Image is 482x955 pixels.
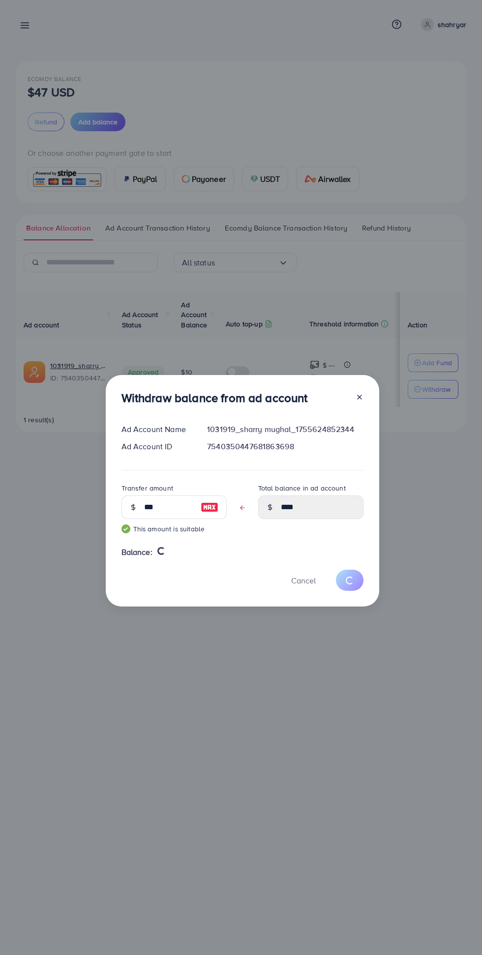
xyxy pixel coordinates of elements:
label: Total balance in ad account [258,483,346,493]
h3: Withdraw balance from ad account [121,391,308,405]
img: image [201,501,218,513]
img: guide [121,524,130,533]
span: Cancel [291,575,316,586]
small: This amount is suitable [121,524,227,534]
div: Ad Account Name [114,424,200,435]
span: Balance: [121,547,152,558]
div: 7540350447681863698 [199,441,371,452]
label: Transfer amount [121,483,173,493]
div: Ad Account ID [114,441,200,452]
button: Cancel [279,570,328,591]
iframe: Chat [440,911,475,948]
div: 1031919_sharry mughal_1755624852344 [199,424,371,435]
